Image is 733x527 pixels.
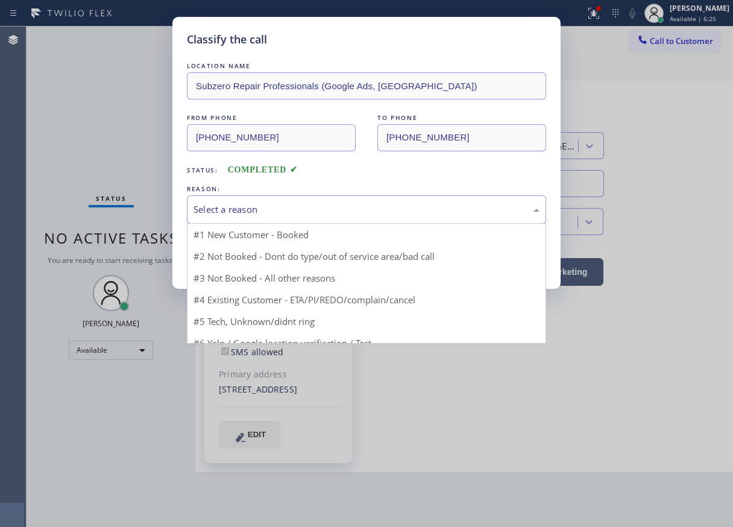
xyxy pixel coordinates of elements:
[187,224,546,245] div: #1 New Customer - Booked
[187,289,546,311] div: #4 Existing Customer - ETA/PI/REDO/complain/cancel
[187,124,356,151] input: From phone
[187,112,356,124] div: FROM PHONE
[187,332,546,354] div: #6 Yelp / Google location verification / Test
[193,203,540,216] div: Select a reason
[187,60,546,72] div: LOCATION NAME
[377,124,546,151] input: To phone
[187,31,267,48] h5: Classify the call
[187,183,546,195] div: REASON:
[228,165,298,174] span: COMPLETED
[377,112,546,124] div: TO PHONE
[187,267,546,289] div: #3 Not Booked - All other reasons
[187,166,218,174] span: Status:
[187,245,546,267] div: #2 Not Booked - Dont do type/out of service area/bad call
[187,311,546,332] div: #5 Tech, Unknown/didnt ring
